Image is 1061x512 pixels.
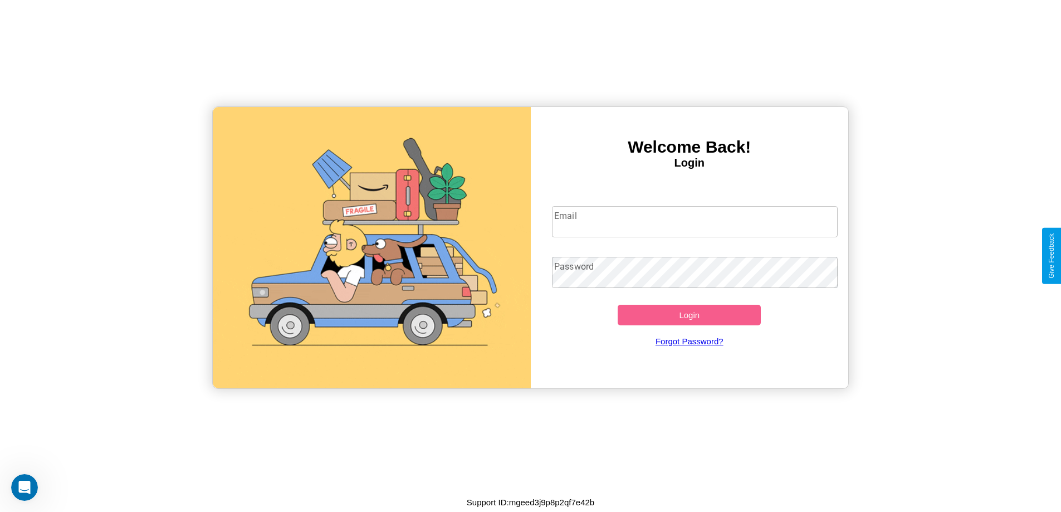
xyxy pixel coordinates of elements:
[1048,233,1055,279] div: Give Feedback
[618,305,761,325] button: Login
[546,325,832,357] a: Forgot Password?
[467,495,594,510] p: Support ID: mgeed3j9p8p2qf7e42b
[531,157,849,169] h4: Login
[531,138,849,157] h3: Welcome Back!
[11,474,38,501] iframe: Intercom live chat
[213,107,531,388] img: gif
